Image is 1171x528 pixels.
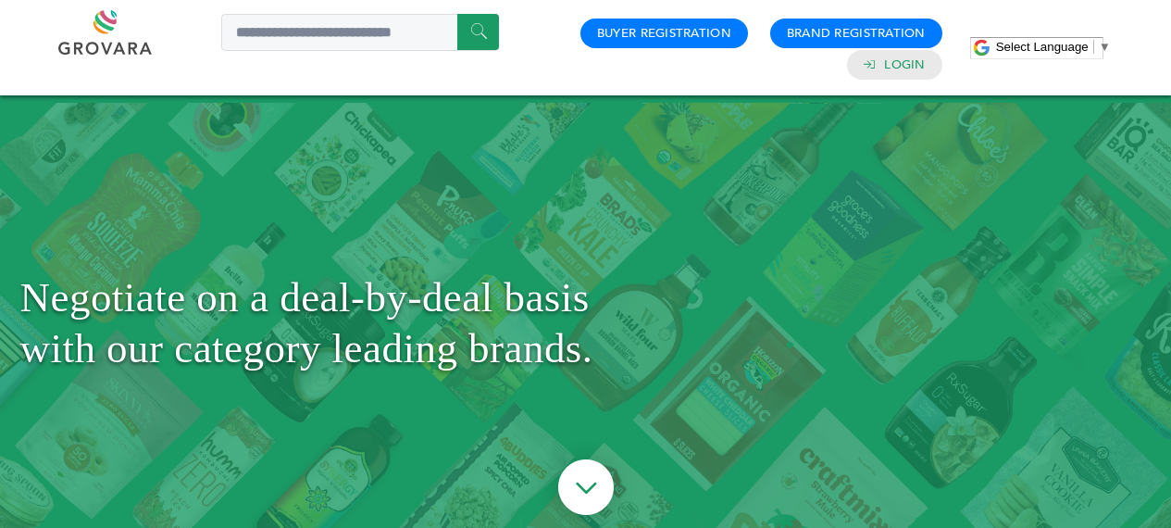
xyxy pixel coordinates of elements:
span: ​ [1093,40,1094,54]
a: Buyer Registration [597,25,731,42]
h1: Negotiate on a deal-by-deal basis with our category leading brands. [20,149,1152,497]
a: Select Language​ [996,40,1111,54]
span: ▼ [1099,40,1111,54]
span: Select Language [996,40,1089,54]
a: Brand Registration [787,25,926,42]
input: Search a product or brand... [221,14,499,51]
a: Login [884,57,925,73]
